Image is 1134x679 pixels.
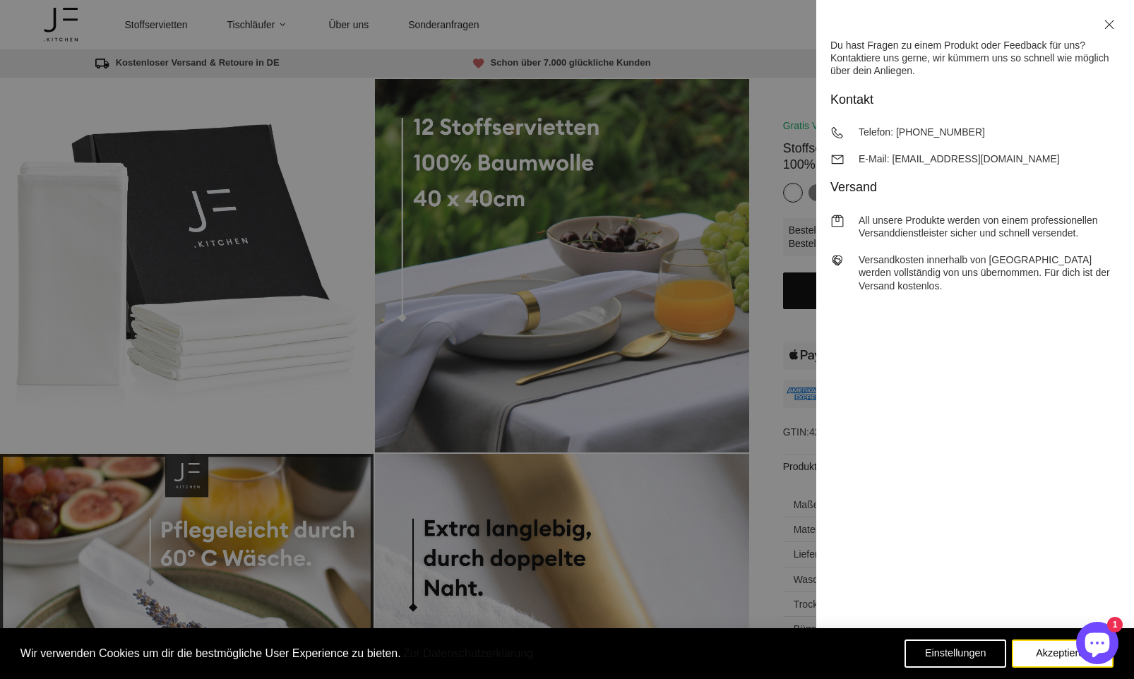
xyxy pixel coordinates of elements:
[830,179,1120,196] h5: Versand
[905,639,1006,668] button: Einstellungen
[1012,639,1114,668] button: Akzeptieren
[20,647,401,659] span: Wir verwenden Cookies um dir die bestmögliche User Experience zu bieten.
[401,645,535,663] a: Zur Datenschutzerklärung (opens in a new tab)
[1072,622,1123,668] inbox-online-store-chat: Onlineshop-Chat von Shopify
[859,152,1060,165] p: E-Mail: [EMAIL_ADDRESS][DOMAIN_NAME]
[859,126,985,138] p: Telefon: [PHONE_NUMBER]
[859,253,1120,292] p: Versandkosten innerhalb von [GEOGRAPHIC_DATA] werden vollständig von uns übernommen. Für dich ist...
[830,39,1120,78] p: Du hast Fragen zu einem Produkt oder Feedback für uns? Kontaktiere uns gerne, wir kümmern uns so ...
[859,214,1120,239] p: All unsere Produkte werden von einem professionellen Versanddienstleister sicher und schnell vers...
[830,92,1120,108] h5: Kontakt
